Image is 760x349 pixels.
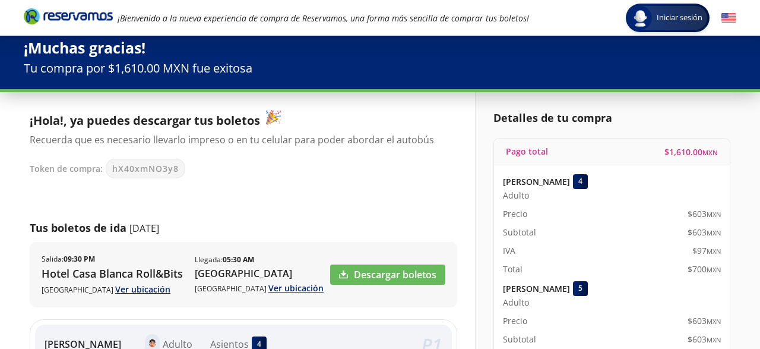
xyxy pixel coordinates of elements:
p: Precio [503,315,527,327]
p: Hotel Casa Blanca Roll&Bits [42,266,183,282]
b: 05:30 AM [223,254,254,265]
p: [GEOGRAPHIC_DATA] [195,282,324,294]
p: Total [503,263,522,275]
span: Adulto [503,296,529,309]
small: MXN [707,265,721,274]
p: [PERSON_NAME] [503,282,570,295]
span: $ 603 [688,207,721,220]
p: Llegada : [195,254,254,265]
span: Adulto [503,189,529,202]
p: IVA [503,244,515,257]
span: $ 603 [688,315,721,327]
p: [DATE] [129,221,159,235]
p: [PERSON_NAME] [503,175,570,188]
span: $ 603 [688,226,721,238]
span: $ 1,610.00 [664,146,718,158]
span: $ 603 [688,333,721,345]
p: Pago total [506,145,548,158]
p: Token de compra: [30,162,103,175]
small: MXN [707,228,721,237]
a: Ver ubicación [268,282,324,294]
a: Ver ubicación [115,284,170,295]
span: hX40xmNO3y8 [112,162,179,175]
em: ¡Bienvenido a la nueva experiencia de compra de Reservamos, una forma más sencilla de comprar tus... [118,12,529,24]
small: MXN [707,210,721,219]
i: Brand Logo [24,7,113,25]
a: Descargar boletos [330,265,445,285]
a: Brand Logo [24,7,113,29]
small: MXN [707,335,721,344]
div: 4 [573,174,588,189]
span: $ 97 [692,244,721,257]
span: Iniciar sesión [652,12,707,24]
p: Detalles de tu compra [493,110,730,126]
p: Tu compra por $1,610.00 MXN fue exitosa [24,59,736,77]
iframe: Messagebird Livechat Widget [691,280,748,337]
small: MXN [707,247,721,256]
p: ¡Hola!, ya puedes descargar tus boletos [30,110,445,130]
p: Salida : [42,254,95,265]
small: MXN [702,148,718,157]
p: [GEOGRAPHIC_DATA] [195,266,324,281]
p: Tus boletos de ida [30,220,126,236]
p: [GEOGRAPHIC_DATA] [42,283,183,295]
button: English [721,11,736,26]
p: Precio [503,207,527,220]
b: 09:30 PM [64,254,95,264]
p: ¡Muchas gracias! [24,37,736,59]
p: Subtotal [503,226,536,238]
span: $ 700 [688,263,721,275]
div: 5 [573,281,588,296]
p: Subtotal [503,333,536,345]
p: Recuerda que es necesario llevarlo impreso o en tu celular para poder abordar el autobús [30,133,445,147]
